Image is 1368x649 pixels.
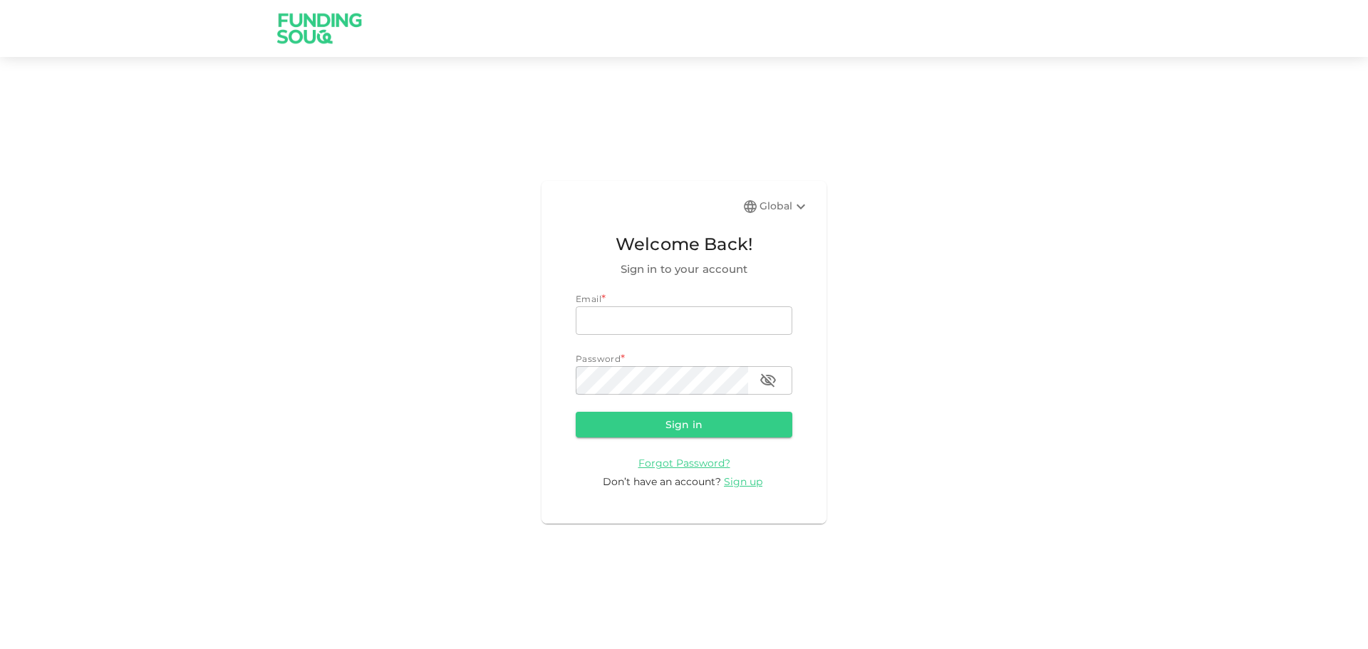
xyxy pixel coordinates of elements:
a: Forgot Password? [638,456,730,469]
span: Email [576,294,601,304]
input: email [576,306,792,335]
span: Password [576,353,621,364]
div: Global [760,198,809,215]
span: Don’t have an account? [603,475,721,488]
span: Sign in to your account [576,261,792,278]
input: password [576,366,748,395]
button: Sign in [576,412,792,437]
span: Forgot Password? [638,457,730,469]
span: Welcome Back! [576,231,792,258]
span: Sign up [724,475,762,488]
